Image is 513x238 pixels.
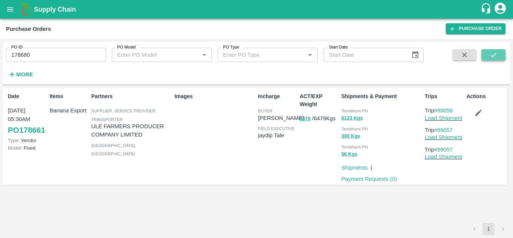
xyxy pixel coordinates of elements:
[434,108,453,114] a: #89056
[258,126,295,131] span: field executive
[50,92,88,100] p: Items
[223,44,239,50] label: PO Type
[91,122,172,139] p: ULE FARMERS PRODUCER COMPANY LIMITED
[341,132,360,141] button: 300 Kgs
[8,123,45,137] a: PO178661
[258,92,297,100] p: Incharge
[8,144,47,152] p: Fixed
[8,138,20,143] span: Type:
[2,1,19,18] button: open drawer
[341,114,363,123] button: 6123 Kgs
[341,92,422,100] p: Shipments & Payment
[329,44,348,50] label: Start Date
[91,143,136,156] span: [GEOGRAPHIC_DATA] , [GEOGRAPHIC_DATA]
[324,48,406,62] input: Start Date
[480,3,493,16] div: customer-support
[300,114,338,123] p: / 6479 Kgs
[341,145,368,149] span: Tembhurni PH
[425,126,463,134] p: Trip
[8,137,47,144] p: Vendor
[199,50,209,60] button: Open
[50,106,88,115] p: Banana Export
[434,147,453,153] a: #89057
[425,106,463,115] p: Trip
[16,71,33,77] strong: More
[91,109,157,121] span: Supplier, Service Provider, Transporter
[258,131,297,139] p: jaydip Tale
[305,50,315,60] button: Open
[341,150,358,159] button: 56 Kgs
[425,115,462,121] a: Load Shipment
[258,114,304,122] p: [PERSON_NAME]
[483,223,495,235] button: page 1
[34,6,76,13] b: Supply Chain
[300,92,338,108] p: ACT/EXP Weight
[117,44,136,50] label: PO Model
[425,134,462,140] a: Load Shipment
[408,48,422,62] button: Choose date
[258,109,272,113] span: buyer
[8,106,47,123] p: [DATE] 05:30AM
[466,92,505,100] p: Actions
[425,146,463,154] p: Trip
[91,92,172,100] p: Partners
[446,23,505,34] a: Purchase Order
[341,165,368,171] a: Shipments
[341,109,368,113] span: Tembhurni PH
[300,115,311,123] button: 6479
[11,44,23,50] label: PO ID
[19,2,34,17] img: logo
[341,176,397,182] a: Payment Requests (0)
[8,92,47,100] p: Date
[493,2,507,17] div: account of current user
[6,24,51,34] div: Purchase Orders
[341,127,368,131] span: Tembhurni PH
[467,223,510,235] nav: pagination navigation
[434,127,453,133] a: #89057
[34,4,480,15] a: Supply Chain
[425,154,462,160] a: Load Shipment
[368,161,372,172] div: |
[8,145,22,151] span: Model:
[6,48,106,62] input: Enter PO ID
[220,50,293,60] input: Enter PO Type
[175,92,255,100] p: Images
[6,68,35,81] button: More
[114,50,187,60] input: Enter PO Model
[425,92,463,100] p: Trips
